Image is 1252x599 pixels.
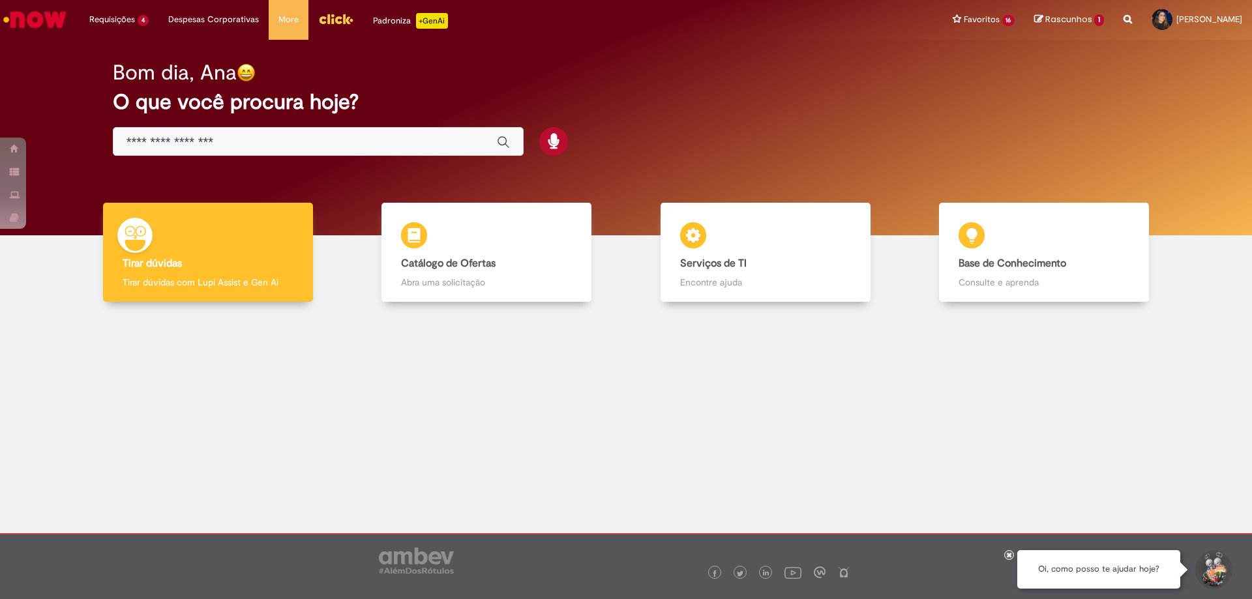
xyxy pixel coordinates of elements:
img: logo_footer_naosei.png [838,566,850,578]
p: Abra uma solicitação [401,276,572,289]
img: logo_footer_linkedin.png [763,570,769,577]
div: Oi, como posso te ajudar hoje? [1017,550,1180,589]
p: Consulte e aprenda [959,276,1129,289]
p: +GenAi [416,13,448,29]
a: Serviços de TI Encontre ajuda [626,203,905,302]
a: Rascunhos [1034,14,1104,26]
span: Rascunhos [1045,13,1092,25]
img: logo_footer_facebook.png [711,570,718,577]
a: Catálogo de Ofertas Abra uma solicitação [348,203,627,302]
span: More [278,13,299,26]
h2: Bom dia, Ana [113,61,237,84]
a: Base de Conhecimento Consulte e aprenda [905,203,1184,302]
b: Tirar dúvidas [123,257,182,270]
div: Padroniza [373,13,448,29]
span: Favoritos [964,13,1000,26]
img: logo_footer_workplace.png [814,566,826,578]
img: happy-face.png [237,63,256,82]
span: [PERSON_NAME] [1176,14,1242,25]
b: Base de Conhecimento [959,257,1066,270]
b: Catálogo de Ofertas [401,257,496,270]
img: logo_footer_youtube.png [784,564,801,581]
p: Tirar dúvidas com Lupi Assist e Gen Ai [123,276,293,289]
p: Encontre ajuda [680,276,851,289]
b: Serviços de TI [680,257,747,270]
button: Iniciar Conversa de Suporte [1193,550,1232,589]
span: Requisições [89,13,135,26]
span: 16 [1002,15,1015,26]
img: logo_footer_twitter.png [737,570,743,577]
span: 1 [1094,14,1104,26]
h2: O que você procura hoje? [113,91,1140,113]
span: 4 [138,15,149,26]
a: Tirar dúvidas Tirar dúvidas com Lupi Assist e Gen Ai [68,203,348,302]
img: ServiceNow [1,7,68,33]
img: click_logo_yellow_360x200.png [318,9,353,29]
img: logo_footer_ambev_rotulo_gray.png [379,548,454,574]
span: Despesas Corporativas [168,13,259,26]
